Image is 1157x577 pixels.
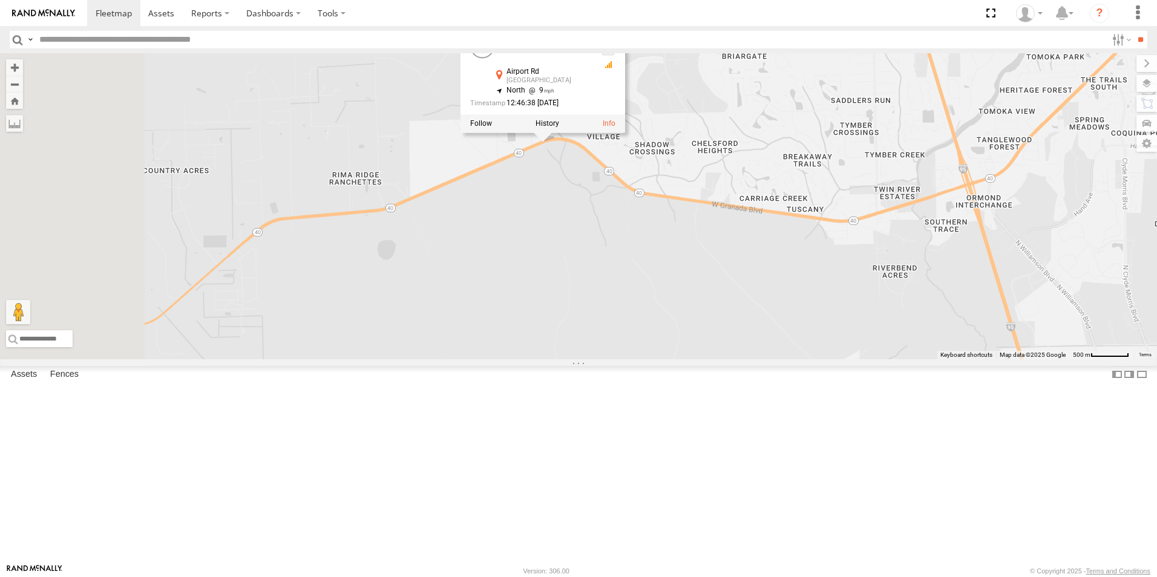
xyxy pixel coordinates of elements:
[5,366,43,383] label: Assets
[506,77,591,85] div: [GEOGRAPHIC_DATA]
[1123,366,1135,383] label: Dock Summary Table to the Right
[1139,353,1152,357] a: Terms (opens in new tab)
[525,86,554,95] span: 9
[506,68,591,76] div: Airport Rd
[1069,351,1133,359] button: Map Scale: 500 m per 60 pixels
[1086,567,1150,575] a: Terms and Conditions
[1000,351,1066,358] span: Map data ©2025 Google
[6,115,23,132] label: Measure
[1111,366,1123,383] label: Dock Summary Table to the Left
[1073,351,1090,358] span: 500 m
[470,120,492,128] label: Realtime tracking of Asset
[6,59,23,76] button: Zoom in
[6,300,30,324] button: Drag Pegman onto the map to open Street View
[6,93,23,109] button: Zoom Home
[7,565,62,577] a: Visit our Website
[1030,567,1150,575] div: © Copyright 2025 -
[536,120,559,128] label: View Asset History
[1012,4,1047,22] div: Thomas Crowe
[601,60,615,70] div: GSM Signal = 2
[1107,31,1133,48] label: Search Filter Options
[940,351,992,359] button: Keyboard shortcuts
[523,567,569,575] div: Version: 306.00
[1090,4,1109,23] i: ?
[1136,135,1157,152] label: Map Settings
[1136,366,1148,383] label: Hide Summary Table
[6,76,23,93] button: Zoom out
[25,31,35,48] label: Search Query
[44,366,85,383] label: Fences
[603,120,615,128] a: View Asset Details
[506,86,525,95] span: North
[470,100,591,108] div: Date/time of location update
[12,9,75,18] img: rand-logo.svg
